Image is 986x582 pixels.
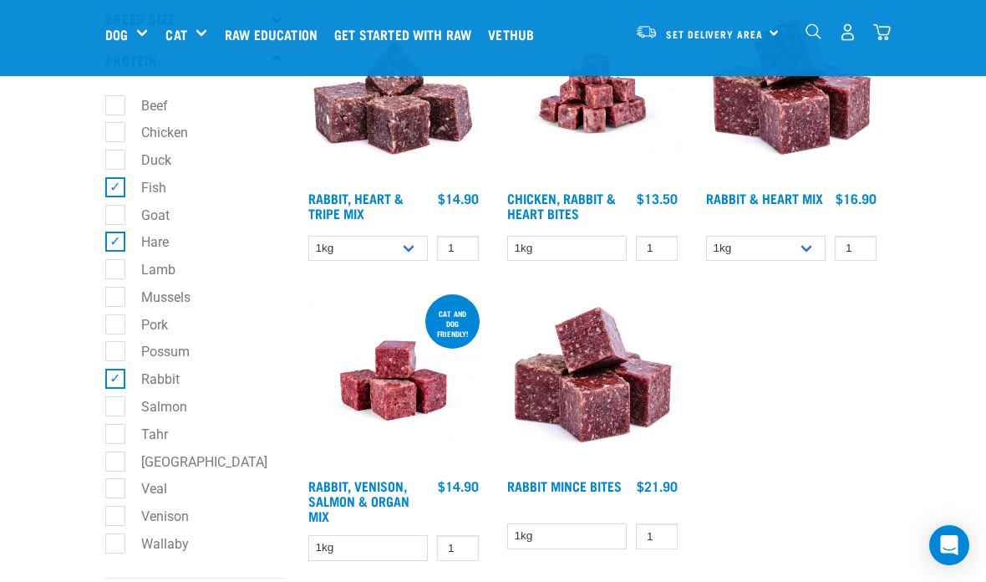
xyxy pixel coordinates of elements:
img: user.png [839,23,856,41]
a: Rabbit & Heart Mix [706,194,823,202]
label: Salmon [114,396,194,417]
label: Fish [114,177,173,198]
a: Vethub [484,1,546,68]
label: Lamb [114,259,182,280]
img: home-icon-1@2x.png [806,23,821,39]
div: $14.90 [438,191,479,206]
label: Mussels [114,287,197,308]
img: van-moving.png [635,24,658,39]
div: $16.90 [836,191,877,206]
label: Pork [114,314,175,335]
div: Cat and dog friendly! [425,301,480,346]
label: Wallaby [114,533,196,554]
img: home-icon@2x.png [873,23,891,41]
label: Possum [114,341,196,362]
label: Beef [114,95,175,116]
img: Chicken Rabbit Heart 1609 [503,3,682,182]
label: Veal [114,478,174,499]
div: $14.90 [438,478,479,493]
input: 1 [636,523,678,549]
a: Rabbit, Venison, Salmon & Organ Mix [308,482,409,519]
label: Tahr [114,424,175,445]
input: 1 [636,236,678,262]
label: Duck [114,150,178,171]
input: 1 [835,236,877,262]
div: Open Intercom Messenger [929,525,969,565]
span: Set Delivery Area [666,31,763,37]
a: Rabbit Mince Bites [507,482,622,489]
a: Dog [105,24,128,44]
label: Hare [114,232,175,253]
img: Whole Minced Rabbit Cubes 01 [503,291,682,470]
input: 1 [437,236,479,262]
label: Goat [114,205,176,226]
a: Get started with Raw [330,1,484,68]
img: 1175 Rabbit Heart Tripe Mix 01 [304,3,483,182]
label: Chicken [114,122,195,143]
input: 1 [437,535,479,561]
img: 1087 Rabbit Heart Cubes 01 [702,3,881,182]
label: Venison [114,506,196,527]
div: $13.50 [637,191,678,206]
div: $21.90 [637,478,678,493]
label: [GEOGRAPHIC_DATA] [114,452,274,472]
img: Rabbit Venison Salmon Organ 1688 [304,291,483,470]
a: Raw Education [221,1,330,68]
a: Chicken, Rabbit & Heart Bites [507,194,616,217]
label: Rabbit [114,369,186,390]
a: Rabbit, Heart & Tripe Mix [308,194,404,217]
a: Cat [165,24,186,44]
